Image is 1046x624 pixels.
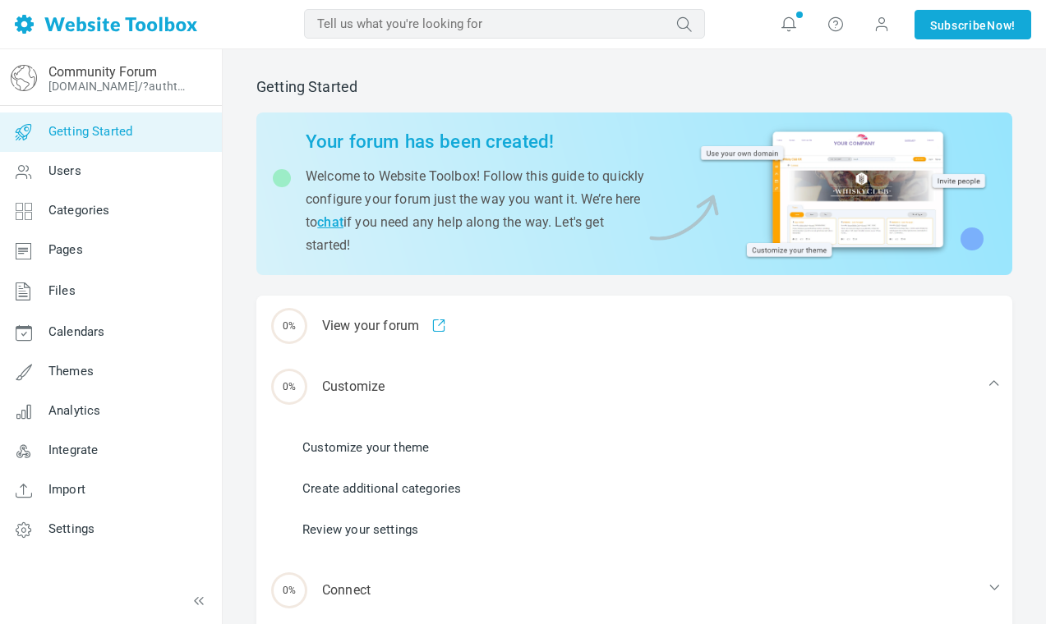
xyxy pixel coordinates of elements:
p: Welcome to Website Toolbox! Follow this guide to quickly configure your forum just the way you wa... [306,165,645,257]
span: Users [48,163,81,178]
div: Connect [256,560,1012,621]
span: Pages [48,242,83,257]
span: Files [48,283,76,298]
div: Customize [256,356,1012,417]
h2: Your forum has been created! [306,131,645,153]
span: Analytics [48,403,100,418]
span: Calendars [48,324,104,339]
span: 0% [271,308,307,344]
a: Customize your theme [302,438,429,457]
a: 0% View your forum [256,296,1012,356]
span: 0% [271,572,307,608]
span: Getting Started [48,124,132,139]
span: Integrate [48,443,98,457]
h2: Getting Started [256,78,1012,96]
a: Create additional categories [302,479,461,498]
div: View your forum [256,296,1012,356]
span: Now! [987,16,1016,34]
span: Categories [48,203,110,218]
input: Tell us what you're looking for [304,9,705,39]
span: Settings [48,521,94,536]
a: Review your settings [302,521,418,539]
span: 0% [271,369,307,405]
a: SubscribeNow! [915,10,1031,39]
a: chat [317,214,343,230]
span: Import [48,482,85,497]
span: Themes [48,364,94,379]
a: [DOMAIN_NAME]/?authtoken=a126ce9c17b585d6e370d30a401a4eeb&rememberMe=1 [48,80,191,93]
a: Community Forum [48,64,157,80]
img: globe-icon.png [11,65,37,91]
